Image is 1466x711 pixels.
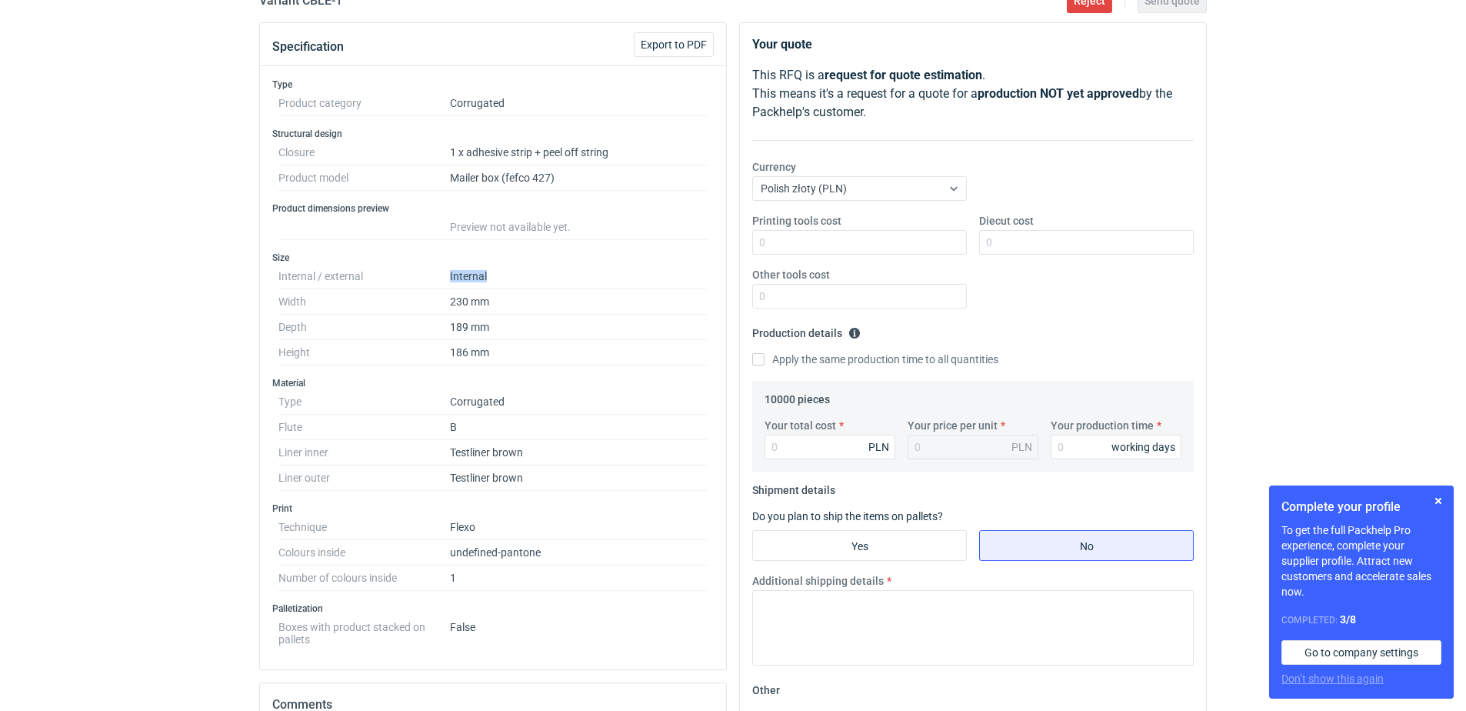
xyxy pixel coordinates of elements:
[752,352,998,367] label: Apply the same production time to all quantities
[272,128,714,140] h3: Structural design
[272,252,714,264] h3: Size
[278,264,450,289] dt: Internal / external
[450,264,708,289] dd: Internal
[278,340,450,366] dt: Height
[752,159,796,175] label: Currency
[450,140,708,165] dd: 1 x adhesive strip + peel off string
[1051,418,1154,433] label: Your production time
[1281,612,1441,628] div: Completed:
[278,615,450,646] dt: Boxes with product stacked on pallets
[752,37,812,52] strong: Your quote
[272,502,714,515] h3: Print
[278,389,450,415] dt: Type
[450,566,708,591] dd: 1
[752,66,1194,122] p: This RFQ is a . This means it's a request for a quote for a by the Packhelp's customer.
[450,289,708,315] dd: 230 mm
[1051,435,1181,459] input: 0
[979,230,1194,255] input: 0
[278,315,450,340] dt: Depth
[272,78,714,91] h3: Type
[278,140,450,165] dt: Closure
[450,340,708,366] dd: 186 mm
[450,165,708,191] dd: Mailer box (fefco 427)
[825,68,982,82] strong: request for quote estimation
[752,510,943,522] label: Do you plan to ship the items on pallets?
[761,182,847,195] span: Polish złoty (PLN)
[752,213,841,229] label: Printing tools cost
[752,230,967,255] input: 0
[278,289,450,315] dt: Width
[765,387,830,406] legend: 10000 pieces
[765,435,895,459] input: 0
[752,573,884,589] label: Additional shipping details
[979,213,1034,229] label: Diecut cost
[450,415,708,440] dd: B
[634,32,714,57] button: Export to PDF
[278,165,450,191] dt: Product model
[979,530,1194,561] label: No
[1429,492,1448,510] button: Skip for now
[1340,613,1356,626] strong: 3 / 8
[278,540,450,566] dt: Colours inside
[272,377,714,389] h3: Material
[752,678,780,696] legend: Other
[278,415,450,440] dt: Flute
[752,478,835,496] legend: Shipment details
[641,39,707,50] span: Export to PDF
[272,202,714,215] h3: Product dimensions preview
[272,28,344,65] button: Specification
[278,515,450,540] dt: Technique
[1011,439,1032,455] div: PLN
[450,315,708,340] dd: 189 mm
[752,530,967,561] label: Yes
[450,515,708,540] dd: Flexo
[908,418,998,433] label: Your price per unit
[765,418,836,433] label: Your total cost
[1281,671,1384,686] button: Don’t show this again
[1111,439,1175,455] div: working days
[450,221,571,233] span: Preview not available yet.
[752,284,967,309] input: 0
[450,466,708,491] dd: Testliner brown
[868,439,889,455] div: PLN
[278,440,450,466] dt: Liner inner
[450,540,708,566] dd: undefined-pantone
[450,440,708,466] dd: Testliner brown
[1281,640,1441,665] a: Go to company settings
[450,91,708,116] dd: Corrugated
[1281,522,1441,599] p: To get the full Packhelp Pro experience, complete your supplier profile. Attract new customers an...
[272,603,714,615] h3: Palletization
[752,267,830,282] label: Other tools cost
[450,615,708,646] dd: False
[450,389,708,415] dd: Corrugated
[978,86,1139,101] strong: production NOT yet approved
[752,321,861,339] legend: Production details
[278,91,450,116] dt: Product category
[1281,498,1441,516] h1: Complete your profile
[278,466,450,491] dt: Liner outer
[278,566,450,591] dt: Number of colours inside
